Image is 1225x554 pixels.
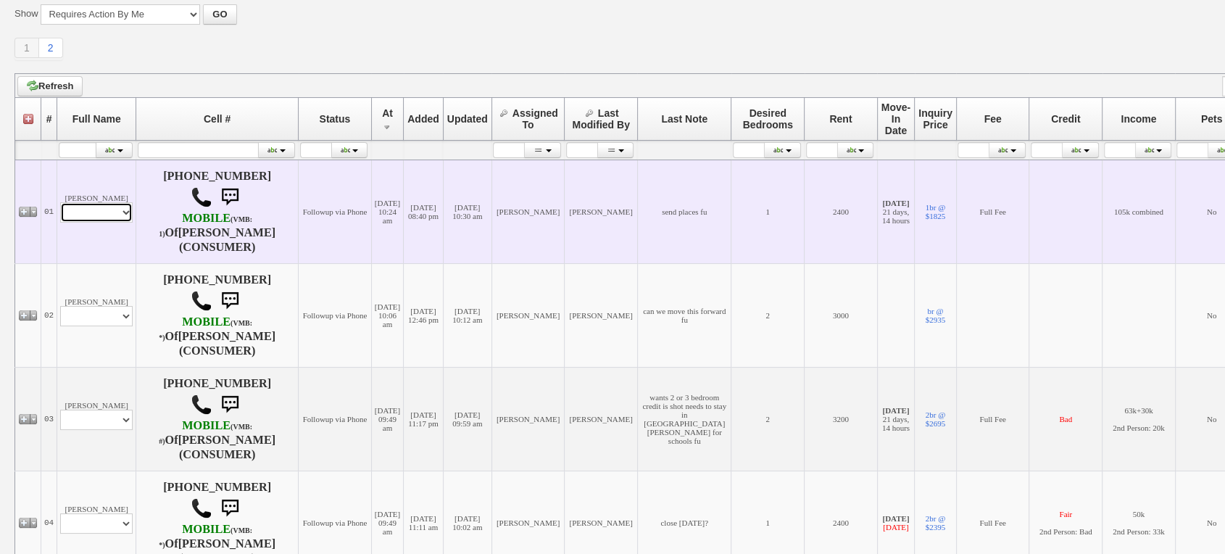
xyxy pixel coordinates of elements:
button: GO [203,4,236,25]
span: Added [407,113,439,125]
td: [DATE] 12:46 pm [404,263,444,367]
font: Fair [1059,510,1072,518]
td: Followup via Phone [299,367,372,471]
font: MOBILE [182,523,231,536]
font: MOBILE [182,315,231,328]
img: sms.png [215,183,244,212]
td: 3200 [805,367,878,471]
span: Income [1121,113,1156,125]
span: Full Name [72,113,121,125]
font: MOBILE [182,419,231,432]
span: Desired Bedrooms [743,107,793,131]
a: 2 [39,38,63,58]
td: [PERSON_NAME] [491,263,565,367]
span: Move-In Date [881,102,910,136]
td: Followup via Phone [299,263,372,367]
span: At [382,107,393,119]
h4: [PHONE_NUMBER] Of (CONSUMER) [139,377,295,461]
span: Rent [829,113,852,125]
a: 2br @ $2695 [926,410,946,428]
span: Last Modified By [573,107,630,131]
td: [PERSON_NAME] [57,367,136,471]
img: call.png [191,186,212,208]
b: [PERSON_NAME] [178,226,276,239]
b: [DATE] [882,406,909,415]
span: Last Note [661,113,707,125]
font: (VMB: 1) [159,215,252,238]
td: 2 [731,263,805,367]
td: 2400 [805,160,878,263]
td: 1 [731,160,805,263]
a: 1br @ $1825 [926,203,946,220]
img: call.png [191,394,212,415]
td: wants 2 or 3 bedroom credit is shot needs to stay in [GEOGRAPHIC_DATA][PERSON_NAME] for schools fu [637,367,731,471]
h4: [PHONE_NUMBER] Of (CONSUMER) [139,273,295,357]
td: send places fu [637,160,731,263]
td: [DATE] 11:17 pm [404,367,444,471]
a: 2br @ $2395 [926,514,946,532]
span: Assigned To [512,107,558,131]
a: 1 [14,38,39,58]
td: [DATE] 09:59 am [443,367,491,471]
td: [PERSON_NAME] [565,263,638,367]
th: # [41,97,57,140]
a: br @ $2935 [926,307,946,324]
td: 3000 [805,263,878,367]
a: Refresh [17,76,83,96]
td: [PERSON_NAME] [565,160,638,263]
td: 105k combined [1102,160,1176,263]
td: 02 [41,263,57,367]
img: call.png [191,497,212,519]
td: 21 days, 14 hours [877,367,914,471]
td: can we move this forward fu [637,263,731,367]
h4: [PHONE_NUMBER] Of (CONSUMER) [139,170,295,254]
span: Credit [1051,113,1080,125]
font: [DATE] [883,523,908,532]
td: [DATE] 10:24 am [371,160,403,263]
td: [PERSON_NAME] [491,367,565,471]
td: Full Fee [956,160,1029,263]
span: Cell # [204,113,231,125]
font: (VMB: *) [159,319,252,342]
b: Verizon Wireless [159,315,252,343]
td: Full Fee [956,367,1029,471]
font: (VMB: #) [159,423,252,445]
span: Status [320,113,351,125]
td: [PERSON_NAME] [491,160,565,263]
span: Updated [447,113,488,125]
b: Verizon Wireless [159,523,252,550]
td: 01 [41,160,57,263]
img: sms.png [215,390,244,419]
b: [PERSON_NAME] [178,330,276,343]
span: Pets [1201,113,1223,125]
b: [PERSON_NAME] [178,434,276,447]
b: Sprint Spectrum, L.P. [159,212,252,239]
span: Fee [984,113,1002,125]
b: T-Mobile USA, Inc. [159,419,252,447]
img: sms.png [215,286,244,315]
b: [PERSON_NAME] [178,537,276,550]
font: MOBILE [182,212,231,225]
img: sms.png [215,494,244,523]
td: [PERSON_NAME] [57,263,136,367]
td: 21 days, 14 hours [877,160,914,263]
td: [PERSON_NAME] [565,367,638,471]
td: Followup via Phone [299,160,372,263]
b: [DATE] [882,514,909,523]
b: [DATE] [882,199,909,207]
font: Bad [1059,415,1072,423]
td: [DATE] 10:06 am [371,263,403,367]
td: 03 [41,367,57,471]
td: [DATE] 10:12 am [443,263,491,367]
font: (VMB: *) [159,526,252,549]
td: 2 [731,367,805,471]
td: [PERSON_NAME] [57,160,136,263]
td: [DATE] 08:40 pm [404,160,444,263]
td: 63k+30k 2nd Person: 20k [1102,367,1176,471]
img: call.png [191,290,212,312]
td: [DATE] 09:49 am [371,367,403,471]
span: Inquiry Price [918,107,952,131]
label: Show [14,7,38,20]
td: [DATE] 10:30 am [443,160,491,263]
